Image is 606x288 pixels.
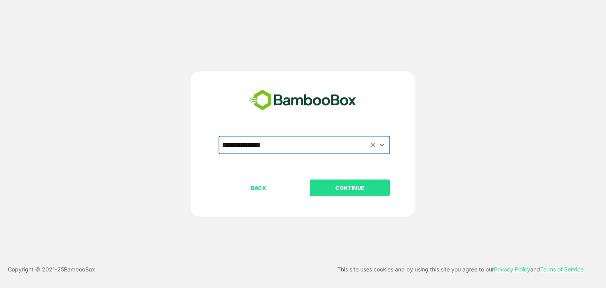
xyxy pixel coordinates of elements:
[310,183,389,192] p: CONTINUE
[219,180,299,196] button: BACK
[337,265,584,274] p: This site uses cookies and by using this site you agree to our and
[494,266,530,273] a: Privacy Policy
[219,183,298,192] p: BACK
[245,87,361,113] img: bamboobox
[310,180,390,196] button: CONTINUE
[377,140,387,150] button: Open
[368,140,378,150] button: Clear
[8,265,95,274] p: Copyright © 2021- 25 BambooBox
[540,266,584,273] a: Terms of Service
